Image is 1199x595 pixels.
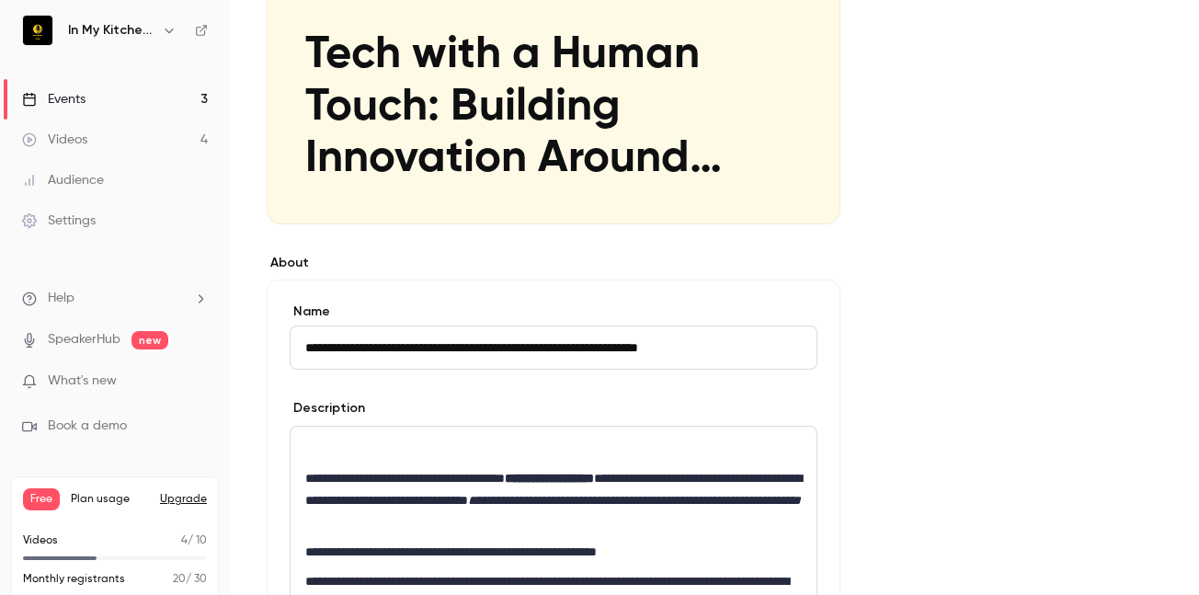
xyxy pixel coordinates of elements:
[48,289,74,308] span: Help
[267,254,840,272] label: About
[22,171,104,189] div: Audience
[22,212,96,230] div: Settings
[23,571,125,588] p: Monthly registrants
[23,532,58,549] p: Videos
[23,488,60,510] span: Free
[71,492,149,507] span: Plan usage
[23,16,52,45] img: In My Kitchen With Yvonne
[173,571,207,588] p: / 30
[181,535,188,546] span: 4
[22,131,87,149] div: Videos
[290,399,365,418] label: Description
[68,21,154,40] h6: In My Kitchen With [PERSON_NAME]
[131,331,168,349] span: new
[181,532,207,549] p: / 10
[22,289,208,308] li: help-dropdown-opener
[290,303,817,321] label: Name
[48,372,117,391] span: What's new
[48,330,120,349] a: SpeakerHub
[22,90,86,109] div: Events
[160,492,207,507] button: Upgrade
[48,417,127,436] span: Book a demo
[173,574,186,585] span: 20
